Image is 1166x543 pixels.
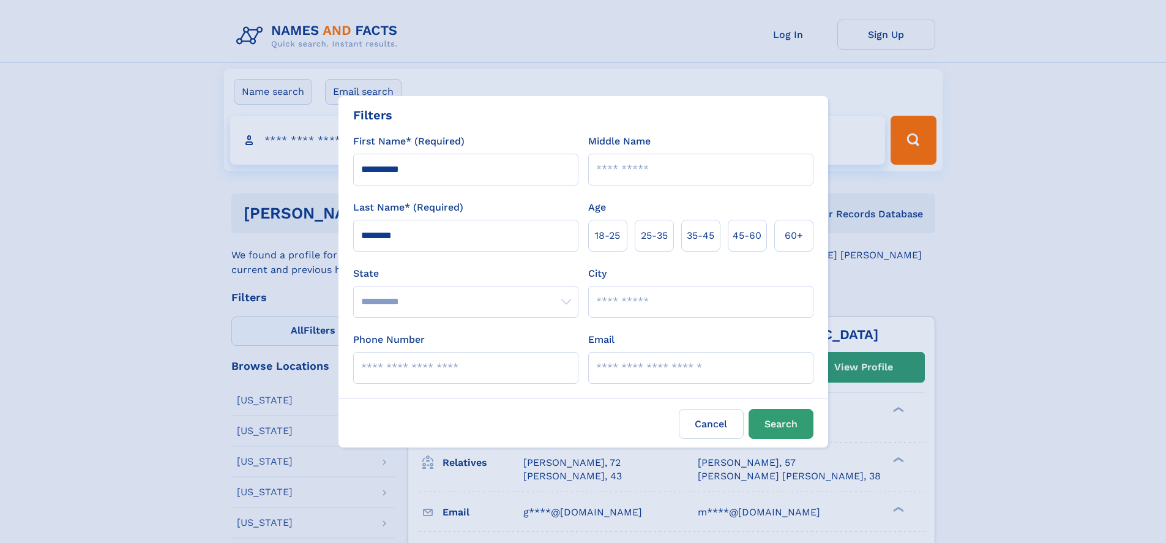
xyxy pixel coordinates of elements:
[733,228,761,243] span: 45‑60
[687,228,714,243] span: 35‑45
[353,134,465,149] label: First Name* (Required)
[595,228,620,243] span: 18‑25
[641,228,668,243] span: 25‑35
[785,228,803,243] span: 60+
[588,266,607,281] label: City
[588,200,606,215] label: Age
[353,332,425,347] label: Phone Number
[588,332,615,347] label: Email
[749,409,813,439] button: Search
[353,266,578,281] label: State
[353,200,463,215] label: Last Name* (Required)
[588,134,651,149] label: Middle Name
[679,409,744,439] label: Cancel
[353,106,392,124] div: Filters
